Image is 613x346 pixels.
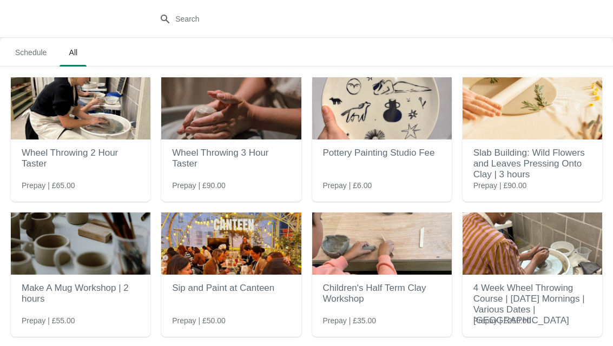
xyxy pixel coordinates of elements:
span: Schedule [6,43,55,62]
span: Prepay | £65.00 [22,180,75,191]
span: Prepay | £50.00 [172,315,226,326]
span: Prepay | £35.00 [323,315,377,326]
span: Prepay | £90.00 [473,180,527,191]
h2: Slab Building: Wild Flowers and Leaves Pressing Onto Clay | 3 hours [473,142,591,185]
img: Make A Mug Workshop | 2 hours [11,212,150,275]
span: Prepay | £90.00 [172,180,226,191]
img: Children's Half Term Clay Workshop [312,212,452,275]
h2: Sip and Paint at Canteen [172,277,290,299]
span: Prepay | £55.00 [22,315,75,326]
h2: Wheel Throwing 3 Hour Taster [172,142,290,175]
h2: Wheel Throwing 2 Hour Taster [22,142,140,175]
img: Sip and Paint at Canteen [161,212,301,275]
input: Search [175,9,460,29]
h2: Pottery Painting Studio Fee [323,142,441,164]
img: Wheel Throwing 3 Hour Taster [161,77,301,139]
span: Prepay | £6.00 [323,180,372,191]
img: Pottery Painting Studio Fee [312,77,452,139]
img: Wheel Throwing 2 Hour Taster [11,77,150,139]
span: All [60,43,87,62]
h2: Make A Mug Workshop | 2 hours [22,277,140,310]
h2: Children's Half Term Clay Workshop [323,277,441,310]
h2: 4 Week Wheel Throwing Course | [DATE] Mornings | Various Dates | [GEOGRAPHIC_DATA] [473,277,591,331]
img: Slab Building: Wild Flowers and Leaves Pressing Onto Clay | 3 hours [463,77,602,139]
img: 4 Week Wheel Throwing Course | Saturday Mornings | Various Dates | Greenwich Studio [463,212,602,275]
span: Prepay | £250.00 [473,315,531,326]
